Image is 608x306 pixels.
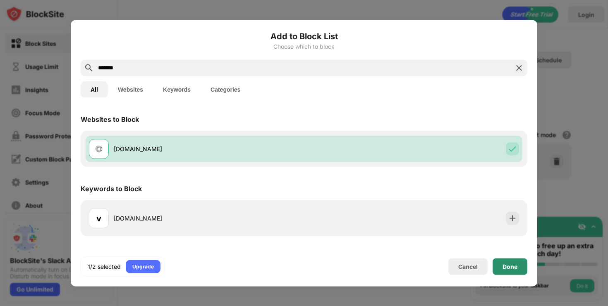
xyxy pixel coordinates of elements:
[114,214,304,223] div: [DOMAIN_NAME]
[96,212,101,224] div: v
[153,81,201,97] button: Keywords
[503,263,517,270] div: Done
[114,145,304,153] div: [DOMAIN_NAME]
[458,263,478,270] div: Cancel
[94,144,104,154] img: favicons
[132,262,154,270] div: Upgrade
[81,30,527,42] h6: Add to Block List
[81,115,139,123] div: Websites to Block
[81,43,527,50] div: Choose which to block
[514,63,524,73] img: search-close
[81,81,108,97] button: All
[84,63,94,73] img: search.svg
[201,81,250,97] button: Categories
[81,184,142,192] div: Keywords to Block
[88,262,121,270] div: 1/2 selected
[108,81,153,97] button: Websites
